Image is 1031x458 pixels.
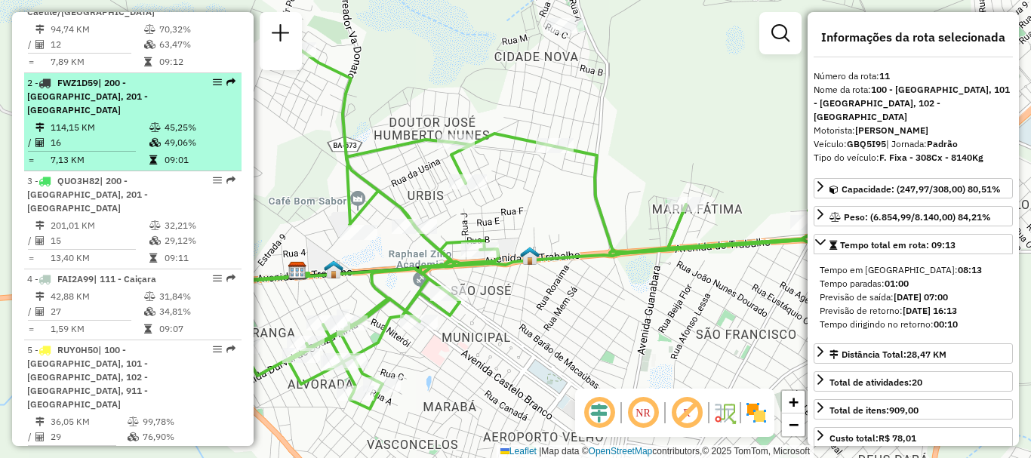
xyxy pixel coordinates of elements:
img: Exibir/Ocultar setores [744,401,768,425]
div: Nome da rota: [814,83,1013,124]
img: 400 UDC Full Guanambi [520,246,540,266]
td: 201,01 KM [50,218,149,233]
a: Exibir filtros [765,18,796,48]
td: 29,12% [164,233,235,248]
em: Opções [213,78,222,87]
i: Total de Atividades [35,40,45,49]
strong: [DATE] 07:00 [894,291,948,303]
i: Total de Atividades [35,432,45,441]
span: 2 - [27,77,148,115]
td: 1,59 KM [50,321,143,337]
div: Tempo total em rota: 09:13 [814,257,1013,337]
span: Tempo total em rota: 09:13 [840,239,956,251]
i: % de utilização do peso [144,292,155,301]
td: 15 [50,233,149,248]
div: Motorista: [814,124,1013,137]
i: % de utilização da cubagem [128,432,139,441]
a: Nova sessão e pesquisa [266,18,296,52]
div: Tempo em [GEOGRAPHIC_DATA]: [820,263,1007,277]
td: / [27,304,35,319]
td: 49,06% [164,135,235,150]
em: Rota exportada [226,176,235,185]
td: / [27,37,35,52]
strong: [DATE] 16:13 [903,305,957,316]
a: Zoom out [782,413,805,436]
span: Ocultar deslocamento [581,395,617,431]
td: = [27,321,35,337]
td: 70,32% [158,22,235,37]
td: 09:12 [158,54,235,69]
span: | [539,446,541,456]
span: QUO3H82 [57,175,100,186]
strong: 11 [879,70,890,81]
i: % de utilização do peso [144,25,155,34]
em: Rota exportada [226,274,235,283]
a: Total de itens:909,00 [814,399,1013,420]
i: Distância Total [35,221,45,230]
span: | 200 - [GEOGRAPHIC_DATA], 201 - [GEOGRAPHIC_DATA] [27,77,148,115]
strong: F. Fixa - 308Cx - 8140Kg [879,152,983,163]
a: Capacidade: (247,97/308,00) 80,51% [814,178,1013,198]
div: Número da rota: [814,69,1013,83]
td: 09:11 [164,251,235,266]
td: 114,15 KM [50,120,149,135]
div: Map data © contributors,© 2025 TomTom, Microsoft [497,445,814,458]
i: Distância Total [35,292,45,301]
i: % de utilização do peso [128,417,139,426]
i: Distância Total [35,123,45,132]
a: Total de atividades:20 [814,371,1013,392]
strong: 00:10 [934,318,958,330]
a: Tempo total em rota: 09:13 [814,234,1013,254]
i: Tempo total em rota [149,254,157,263]
span: 28,47 KM [906,349,946,360]
span: FAI2A99 [57,273,94,284]
span: Ocultar NR [625,395,661,431]
td: / [27,233,35,248]
td: 7,13 KM [50,152,149,168]
span: Exibir rótulo [669,395,705,431]
td: = [27,152,35,168]
i: Tempo total em rota [149,155,157,164]
span: − [789,415,799,434]
div: Distância Total: [829,348,946,361]
td: 76,90% [142,429,205,444]
em: Opções [213,274,222,283]
i: Total de Atividades [35,307,45,316]
td: 45,25% [164,120,235,135]
div: Atividade não roteirizada - MERCEARIA ALVES [546,18,584,33]
strong: 100 - [GEOGRAPHIC_DATA], 101 - [GEOGRAPHIC_DATA], 102 - [GEOGRAPHIC_DATA] [814,84,1010,122]
div: Veículo: [814,137,1013,151]
strong: 20 [912,377,922,388]
i: Total de Atividades [35,138,45,147]
span: Capacidade: (247,97/308,00) 80,51% [842,183,1001,195]
td: 31,84% [158,289,235,304]
img: Guanambi FAD [324,260,343,279]
i: % de utilização da cubagem [149,236,161,245]
div: Tempo paradas: [820,277,1007,290]
td: 63,47% [158,37,235,52]
strong: 01:00 [885,278,909,289]
div: Total de itens: [829,404,919,417]
strong: 909,00 [889,404,919,416]
div: Previsão de retorno: [820,304,1007,318]
i: % de utilização da cubagem [144,40,155,49]
span: Peso: (6.854,99/8.140,00) 84,21% [844,211,991,223]
span: | 200 - [GEOGRAPHIC_DATA], 201 - [GEOGRAPHIC_DATA] [27,175,148,214]
a: Peso: (6.854,99/8.140,00) 84,21% [814,206,1013,226]
td: 27 [50,304,143,319]
i: Tempo total em rota [144,324,152,334]
td: 42,88 KM [50,289,143,304]
span: 4 - [27,273,156,284]
strong: R$ 78,01 [879,432,916,444]
i: % de utilização do peso [149,123,161,132]
strong: Padrão [927,138,958,149]
div: Custo total: [829,432,916,445]
a: Custo total:R$ 78,01 [814,427,1013,447]
i: Distância Total [35,25,45,34]
em: Rota exportada [226,345,235,354]
span: Total de atividades: [829,377,922,388]
span: | 100 - [GEOGRAPHIC_DATA], 101 - [GEOGRAPHIC_DATA], 102 - [GEOGRAPHIC_DATA], 911 - [GEOGRAPHIC_DATA] [27,344,148,410]
span: | 111 - Caiçara [94,273,156,284]
i: % de utilização da cubagem [149,138,161,147]
em: Opções [213,176,222,185]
